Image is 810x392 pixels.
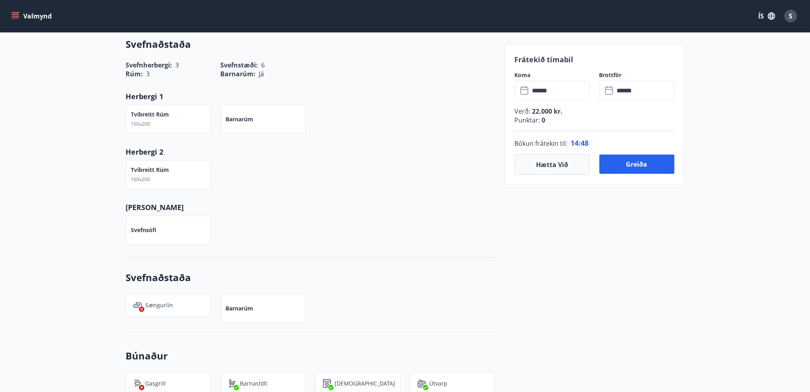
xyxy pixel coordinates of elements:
[126,147,495,157] p: Herbergi 2
[131,176,150,183] span: 160x200
[754,9,780,23] button: ÍS
[131,110,169,118] p: Tvíbreitt rúm
[540,116,546,125] span: 0
[515,139,568,148] span: Bókun frátekin til :
[221,69,256,78] span: Barnarúm :
[126,91,495,102] p: Herbergi 1
[571,138,581,148] span: 14 :
[131,120,150,127] span: 160x200
[335,380,396,388] p: [DEMOGRAPHIC_DATA]
[226,115,254,123] p: Barnarúm
[259,69,264,78] span: Já
[781,6,800,26] button: S
[133,300,142,310] img: voDv6cIEW3bUoUae2XJIjz6zjPXrrHmNT2GVdQ2h.svg
[146,380,166,388] p: Gasgrill
[789,12,793,20] span: S
[126,69,143,78] span: Rúm :
[599,155,674,174] button: Greiða
[515,71,590,79] label: Koma
[531,107,563,116] span: 22.000 kr.
[581,138,589,148] span: 48
[227,379,237,388] img: ro1VYixuww4Qdd7lsw8J65QhOwJZ1j2DOUyXo3Mt.svg
[515,107,674,116] p: Verð :
[131,226,157,234] p: Svefnsófi
[146,69,150,78] span: 3
[417,379,426,388] img: HjsXMP79zaSHlY54vW4Et0sdqheuFiP1RYfGwuXf.svg
[322,379,332,388] img: hddCLTAnxqFUMr1fxmbGG8zWilo2syolR0f9UjPn.svg
[146,301,173,309] p: Sængurlín
[240,380,268,388] p: Barnastóll
[599,71,674,79] label: Brottför
[226,304,254,312] p: Barnarúm
[515,54,674,65] p: Frátekið tímabil
[131,166,169,174] p: Tvíbreitt rúm
[10,9,55,23] button: menu
[126,271,495,284] h3: Svefnaðstaða
[515,116,674,125] p: Punktar :
[126,202,495,212] p: [PERSON_NAME]
[515,155,590,175] button: Hætta við
[126,37,495,51] h3: Svefnaðstaða
[126,349,495,363] h3: Búnaður
[133,379,142,388] img: ZXjrS3QKesehq6nQAPjaRuRTI364z8ohTALB4wBr.svg
[430,380,448,388] p: Útvarp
